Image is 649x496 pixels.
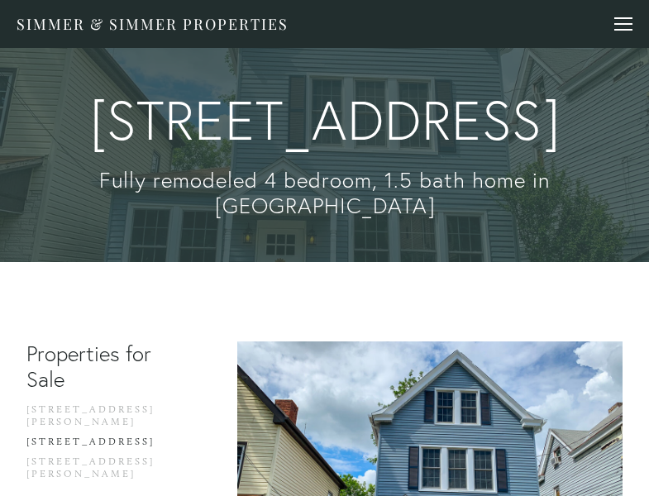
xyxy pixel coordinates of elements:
[26,436,184,455] a: [STREET_ADDRESS]
[26,91,623,151] strong: [STREET_ADDRESS]
[26,403,184,436] a: [STREET_ADDRESS][PERSON_NAME]
[26,341,184,393] li: Properties for Sale
[26,455,184,488] a: [STREET_ADDRESS][PERSON_NAME]
[17,14,289,34] a: Simmer & Simmer Properties
[26,168,623,219] p: Fully remodeled 4 bedroom, 1.5 bath home in [GEOGRAPHIC_DATA]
